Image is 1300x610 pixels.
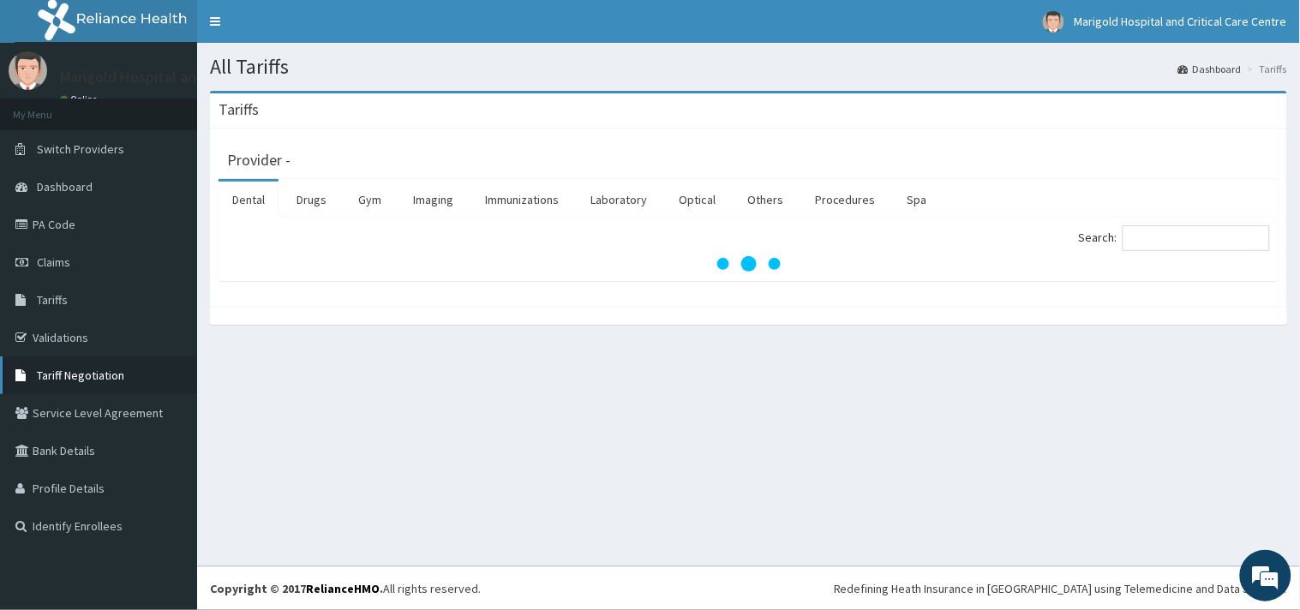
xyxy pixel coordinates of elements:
div: Redefining Heath Insurance in [GEOGRAPHIC_DATA] using Telemedicine and Data Science! [834,580,1287,597]
a: Others [734,182,797,218]
a: Dental [219,182,279,218]
h3: Tariffs [219,102,259,117]
span: Tariffs [37,292,68,308]
img: User Image [1043,11,1064,33]
a: Online [60,93,101,105]
a: Imaging [399,182,467,218]
a: Procedures [801,182,890,218]
p: Marigold Hospital and Critical Care Centre [60,69,338,85]
span: Marigold Hospital and Critical Care Centre [1075,14,1287,29]
a: Drugs [283,182,340,218]
svg: audio-loading [715,230,783,298]
a: RelianceHMO [306,581,380,596]
label: Search: [1079,225,1270,251]
span: Dashboard [37,179,93,194]
img: User Image [9,51,47,90]
li: Tariffs [1243,62,1287,76]
a: Spa [894,182,941,218]
span: Tariff Negotiation [37,368,124,383]
footer: All rights reserved. [197,566,1300,610]
span: Switch Providers [37,141,124,157]
span: Claims [37,254,70,270]
strong: Copyright © 2017 . [210,581,383,596]
a: Optical [665,182,729,218]
h3: Provider - [227,152,291,168]
a: Laboratory [577,182,661,218]
h1: All Tariffs [210,56,1287,78]
a: Gym [344,182,395,218]
input: Search: [1123,225,1270,251]
a: Immunizations [471,182,572,218]
a: Dashboard [1178,62,1242,76]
